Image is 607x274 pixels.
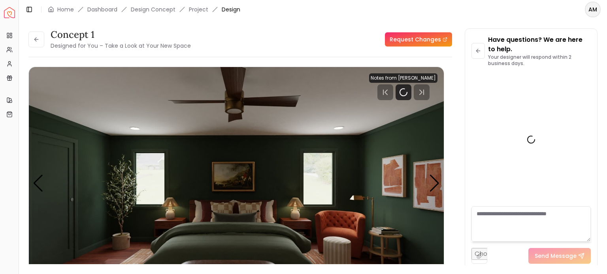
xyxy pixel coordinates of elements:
img: Spacejoy Logo [4,7,15,18]
a: Dashboard [87,6,117,13]
div: Previous slide [33,175,43,192]
h3: concept 1 [51,28,191,41]
div: Next slide [429,175,440,192]
a: Request Changes [385,32,452,47]
nav: breadcrumb [48,6,240,13]
li: Design Concept [131,6,175,13]
span: Design [222,6,240,13]
button: AM [585,2,601,17]
a: Home [57,6,74,13]
div: Notes from [PERSON_NAME] [369,73,437,83]
small: Designed for You – Take a Look at Your New Space [51,42,191,50]
a: Project [189,6,208,13]
a: Spacejoy [4,7,15,18]
p: Your designer will respond within 2 business days. [488,54,591,67]
p: Have questions? We are here to help. [488,35,591,54]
